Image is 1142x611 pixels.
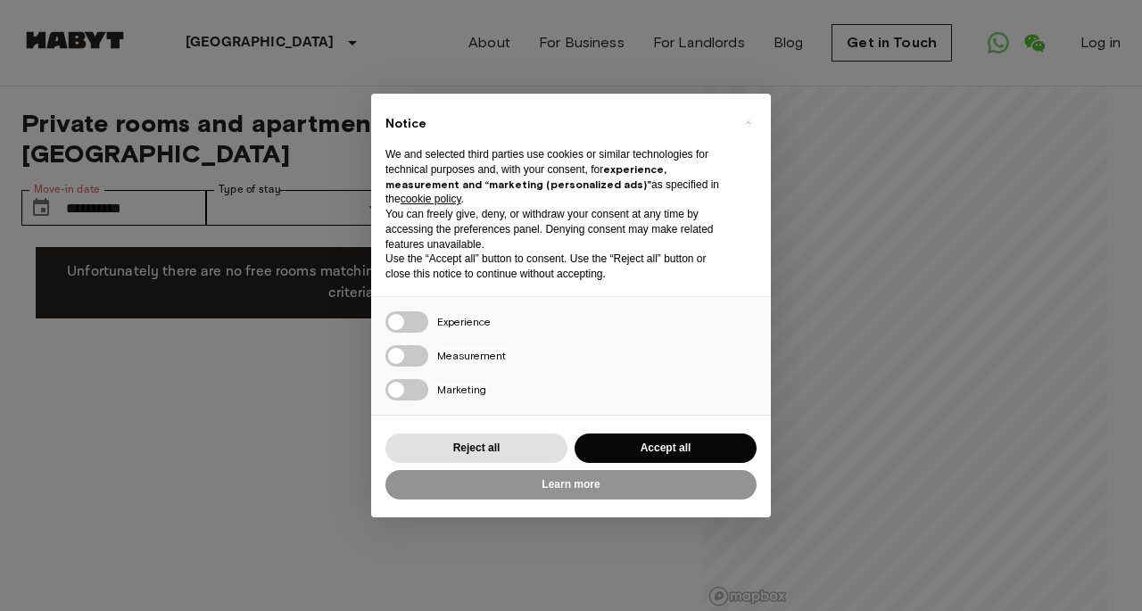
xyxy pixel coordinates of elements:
strong: experience, measurement and “marketing (personalized ads)” [385,162,666,191]
p: Use the “Accept all” button to consent. Use the “Reject all” button or close this notice to conti... [385,252,728,282]
p: You can freely give, deny, or withdraw your consent at any time by accessing the preferences pane... [385,207,728,252]
span: Measurement [437,349,506,362]
span: Marketing [437,383,486,396]
button: Learn more [385,470,757,500]
button: Reject all [385,433,567,463]
a: cookie policy [401,193,461,205]
span: Experience [437,315,491,328]
p: We and selected third parties use cookies or similar technologies for technical purposes and, wit... [385,147,728,207]
h2: Notice [385,115,728,133]
button: Close this notice [733,108,762,136]
span: × [745,111,751,133]
button: Accept all [575,433,757,463]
